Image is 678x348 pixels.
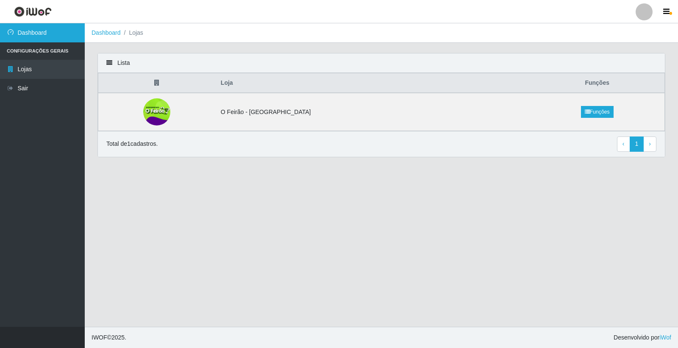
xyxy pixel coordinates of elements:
[85,23,678,43] nav: breadcrumb
[142,98,172,125] img: O Feirão - Lagoa Seca
[659,334,671,341] a: iWof
[106,139,158,148] p: Total de 1 cadastros.
[92,334,107,341] span: IWOF
[98,53,665,73] div: Lista
[649,140,651,147] span: ›
[581,106,614,118] a: Funções
[121,28,143,37] li: Lojas
[14,6,52,17] img: CoreUI Logo
[622,140,625,147] span: ‹
[216,73,530,93] th: Loja
[617,136,630,152] a: Previous
[614,333,671,342] span: Desenvolvido por
[617,136,656,152] nav: pagination
[216,93,530,131] td: O Feirão - [GEOGRAPHIC_DATA]
[92,29,121,36] a: Dashboard
[92,333,126,342] span: © 2025 .
[630,136,644,152] a: 1
[643,136,656,152] a: Next
[530,73,664,93] th: Funções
